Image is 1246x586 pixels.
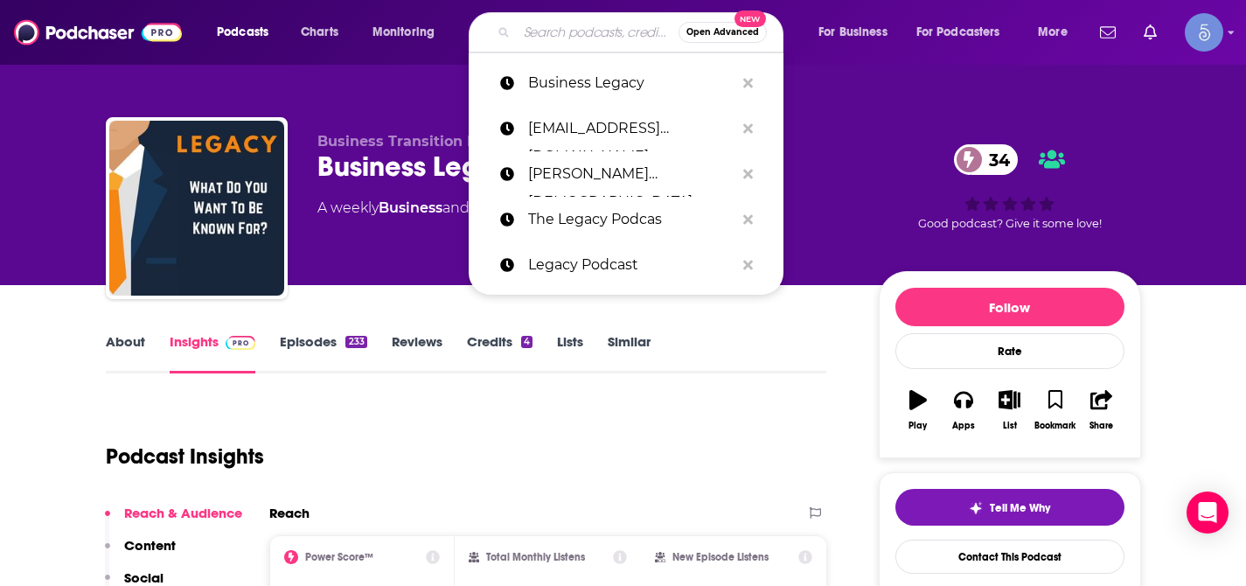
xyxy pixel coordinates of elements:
button: List [986,379,1032,442]
h2: Total Monthly Listens [486,551,585,563]
a: Episodes233 [280,333,366,373]
span: Open Advanced [686,28,759,37]
button: Open AdvancedNew [679,22,767,43]
a: Business [379,199,442,216]
button: open menu [205,18,291,46]
a: About [106,333,145,373]
p: Social [124,569,164,586]
h2: Reach [269,505,310,521]
div: List [1003,421,1017,431]
input: Search podcasts, credits, & more... [517,18,679,46]
h2: Power Score™ [305,551,373,563]
a: Show notifications dropdown [1093,17,1123,47]
p: Content [124,537,176,554]
img: User Profile [1185,13,1223,52]
button: Reach & Audience [105,505,242,537]
span: More [1038,20,1068,45]
span: Tell Me Why [990,501,1050,515]
button: Content [105,537,176,569]
img: tell me why sparkle [969,501,983,515]
span: Good podcast? Give it some love! [918,217,1102,230]
p: Legacy Podcast [528,242,734,288]
h2: New Episode Listens [672,551,769,563]
div: 34Good podcast? Give it some love! [879,133,1141,241]
div: Rate [895,333,1124,369]
a: Charts [289,18,349,46]
button: tell me why sparkleTell Me Why [895,489,1124,526]
span: and [442,199,470,216]
button: open menu [1026,18,1089,46]
div: Bookmark [1034,421,1075,431]
p: Reach & Audience [124,505,242,521]
div: Share [1089,421,1113,431]
div: A weekly podcast [317,198,624,219]
div: Open Intercom Messenger [1187,492,1229,534]
a: InsightsPodchaser Pro [170,333,256,373]
a: Lists [557,333,583,373]
button: Bookmark [1033,379,1078,442]
p: Business Legacy [528,60,734,106]
button: Follow [895,288,1124,326]
span: For Business [818,20,888,45]
button: Show profile menu [1185,13,1223,52]
span: New [734,10,766,27]
div: 233 [345,336,366,348]
span: Logged in as Spiral5-G1 [1185,13,1223,52]
img: Podchaser Pro [226,336,256,350]
a: Show notifications dropdown [1137,17,1164,47]
img: Podchaser - Follow, Share and Rate Podcasts [14,16,182,49]
span: For Podcasters [916,20,1000,45]
a: 34 [954,144,1019,175]
a: Legacy Podcast [469,242,783,288]
a: The Legacy Podcas [469,197,783,242]
a: Business Legacy [469,60,783,106]
button: open menu [905,18,1026,46]
button: open menu [360,18,457,46]
button: open menu [806,18,909,46]
div: Play [908,421,927,431]
a: Similar [608,333,651,373]
div: Apps [952,421,975,431]
p: The Legacy Podcas [528,197,734,242]
p: Paul Dio [528,151,734,197]
a: [PERSON_NAME][DEMOGRAPHIC_DATA] [469,151,783,197]
span: Business Transition Planning [317,133,533,150]
a: Contact This Podcast [895,540,1124,574]
img: Business Legacy [109,121,284,296]
a: Reviews [392,333,442,373]
h1: Podcast Insights [106,443,264,470]
button: Apps [941,379,986,442]
div: Search podcasts, credits, & more... [485,12,800,52]
span: Monitoring [372,20,435,45]
button: Share [1078,379,1124,442]
div: 4 [521,336,533,348]
p: legacyhost@innovativefinancialmedia.com [528,106,734,151]
span: Charts [301,20,338,45]
span: Podcasts [217,20,268,45]
a: [EMAIL_ADDRESS][DOMAIN_NAME] [469,106,783,151]
span: 34 [971,144,1019,175]
a: Credits4 [467,333,533,373]
button: Play [895,379,941,442]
